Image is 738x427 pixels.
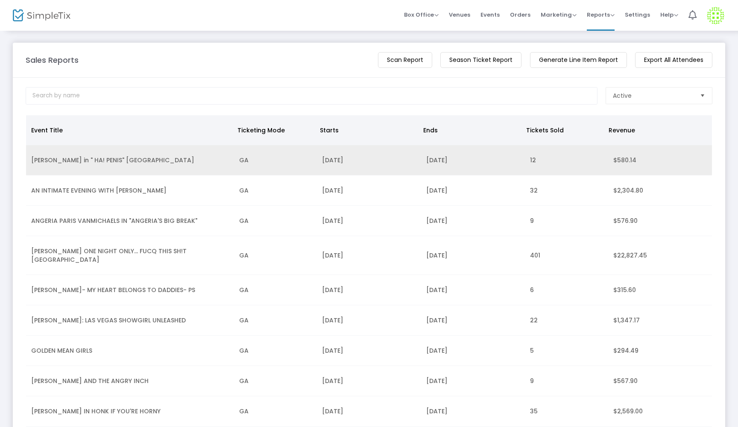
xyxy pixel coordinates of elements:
[608,145,712,175] td: $580.14
[613,91,632,100] span: Active
[26,206,234,236] td: ANGERIA PARIS VANMICHAELS IN "ANGERIA'S BIG BREAK"
[608,366,712,396] td: $567.90
[315,115,418,145] th: Starts
[609,126,635,135] span: Revenue
[421,145,525,175] td: [DATE]
[510,4,530,26] span: Orders
[608,206,712,236] td: $576.90
[378,52,432,68] m-button: Scan Report
[234,175,317,206] td: GA
[697,88,709,104] button: Select
[525,396,608,427] td: 35
[317,305,421,336] td: [DATE]
[635,52,712,68] m-button: Export All Attendees
[26,54,79,66] m-panel-title: Sales Reports
[26,236,234,275] td: [PERSON_NAME] ONE NIGHT ONLY... FUCQ THIS SH!T [GEOGRAPHIC_DATA]
[440,52,521,68] m-button: Season Ticket Report
[525,236,608,275] td: 401
[525,175,608,206] td: 32
[421,175,525,206] td: [DATE]
[530,52,627,68] m-button: Generate Line Item Report
[525,145,608,175] td: 12
[587,11,615,19] span: Reports
[234,145,317,175] td: GA
[525,275,608,305] td: 6
[608,305,712,336] td: $1,347.17
[26,87,597,105] input: Search by name
[421,396,525,427] td: [DATE]
[449,4,470,26] span: Venues
[234,366,317,396] td: GA
[404,11,439,19] span: Box Office
[421,236,525,275] td: [DATE]
[541,11,577,19] span: Marketing
[608,275,712,305] td: $315.60
[317,366,421,396] td: [DATE]
[608,336,712,366] td: $294.49
[525,305,608,336] td: 22
[317,145,421,175] td: [DATE]
[608,175,712,206] td: $2,304.80
[625,4,650,26] span: Settings
[26,366,234,396] td: [PERSON_NAME] AND THE ANGRY INCH
[234,336,317,366] td: GA
[521,115,603,145] th: Tickets Sold
[608,396,712,427] td: $2,569.00
[480,4,500,26] span: Events
[421,366,525,396] td: [DATE]
[317,336,421,366] td: [DATE]
[317,206,421,236] td: [DATE]
[26,275,234,305] td: [PERSON_NAME]- MY HEART BELONGS TO DADDIES- PS
[26,145,234,175] td: [PERSON_NAME] in " HA! PENIS" [GEOGRAPHIC_DATA]
[26,336,234,366] td: GOLDEN MEAN GIRLS
[234,236,317,275] td: GA
[317,236,421,275] td: [DATE]
[234,206,317,236] td: GA
[421,275,525,305] td: [DATE]
[421,206,525,236] td: [DATE]
[234,305,317,336] td: GA
[317,396,421,427] td: [DATE]
[26,175,234,206] td: AN INTIMATE EVENING WITH [PERSON_NAME]
[26,305,234,336] td: [PERSON_NAME]: LAS VEGAS SHOWGIRL UNLEASHED
[608,236,712,275] td: $22,827.45
[234,396,317,427] td: GA
[317,175,421,206] td: [DATE]
[317,275,421,305] td: [DATE]
[525,206,608,236] td: 9
[525,366,608,396] td: 9
[234,275,317,305] td: GA
[26,396,234,427] td: [PERSON_NAME] IN HONK IF YOU'RE HORNY
[26,115,232,145] th: Event Title
[421,336,525,366] td: [DATE]
[525,336,608,366] td: 5
[418,115,521,145] th: Ends
[421,305,525,336] td: [DATE]
[660,11,678,19] span: Help
[232,115,315,145] th: Ticketing Mode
